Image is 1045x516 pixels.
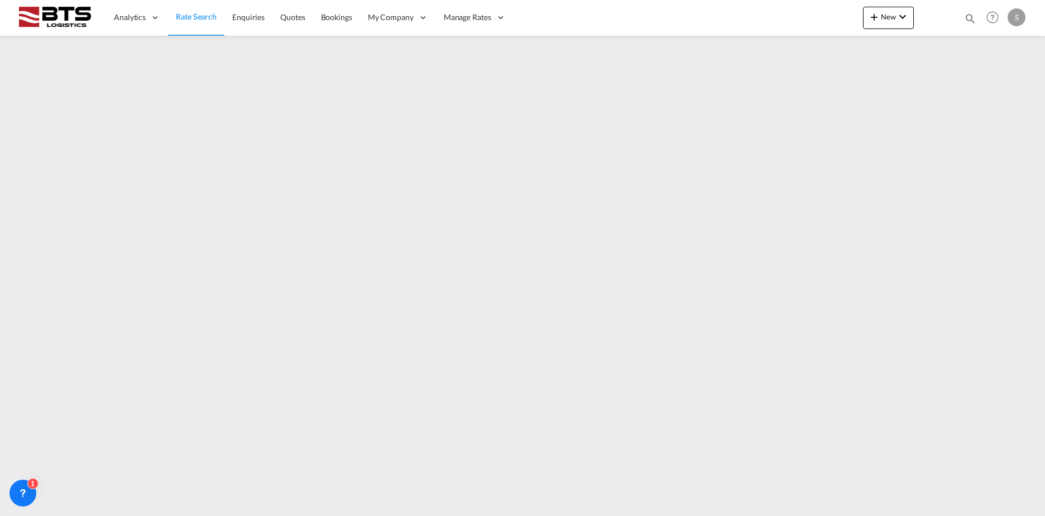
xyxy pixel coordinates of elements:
[983,8,1008,28] div: Help
[444,12,491,23] span: Manage Rates
[964,12,976,25] md-icon: icon-magnify
[896,10,909,23] md-icon: icon-chevron-down
[232,12,265,22] span: Enquiries
[863,7,914,29] button: icon-plus 400-fgNewicon-chevron-down
[280,12,305,22] span: Quotes
[114,12,146,23] span: Analytics
[1008,8,1025,26] div: S
[867,12,909,21] span: New
[176,12,217,21] span: Rate Search
[867,10,881,23] md-icon: icon-plus 400-fg
[321,12,352,22] span: Bookings
[368,12,414,23] span: My Company
[964,12,976,29] div: icon-magnify
[17,5,92,30] img: cdcc71d0be7811ed9adfbf939d2aa0e8.png
[983,8,1002,27] span: Help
